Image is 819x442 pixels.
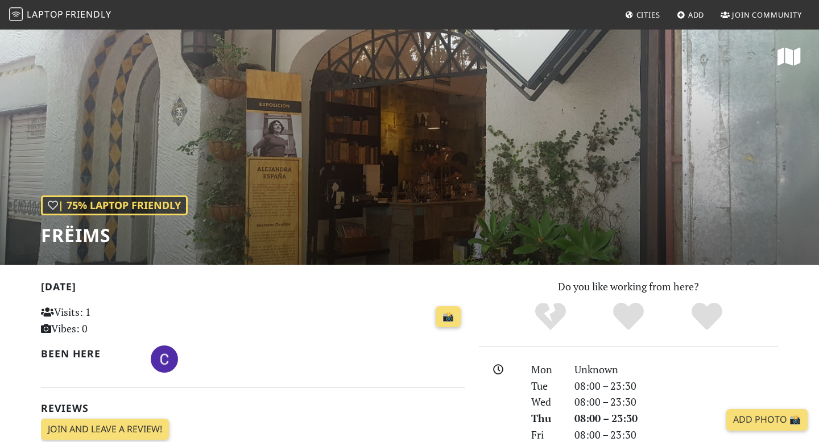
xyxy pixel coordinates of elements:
a: Join Community [716,5,806,25]
a: Add [672,5,709,25]
img: LaptopFriendly [9,7,23,21]
div: Unknown [568,361,785,378]
h1: Frëims [41,224,188,246]
div: Definitely! [668,301,746,332]
div: Wed [524,394,568,410]
div: Thu [524,410,568,427]
div: No [511,301,590,332]
a: 📸 [436,306,461,328]
div: Yes [589,301,668,332]
span: Claire S [151,351,178,365]
div: Mon [524,361,568,378]
div: | 75% Laptop Friendly [41,195,188,215]
h2: Reviews [41,402,465,414]
h2: [DATE] [41,281,465,297]
a: LaptopFriendly LaptopFriendly [9,5,111,25]
p: Visits: 1 Vibes: 0 [41,304,173,337]
span: Laptop [27,8,64,20]
span: Cities [636,10,660,20]
img: 3154-claire.jpg [151,345,178,373]
a: Add Photo 📸 [726,409,808,431]
a: Cities [621,5,665,25]
p: Do you like working from here? [479,278,778,295]
div: Tue [524,378,568,394]
span: Friendly [65,8,111,20]
div: 08:00 – 23:30 [568,410,785,427]
span: Add [688,10,705,20]
div: 08:00 – 23:30 [568,394,785,410]
h2: Been here [41,348,137,360]
a: Join and leave a review! [41,419,169,440]
div: 08:00 – 23:30 [568,378,785,394]
span: Join Community [732,10,802,20]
